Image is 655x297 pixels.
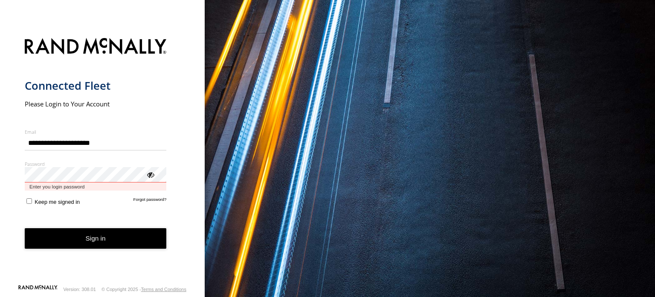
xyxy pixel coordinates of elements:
span: Keep me signed in [35,199,80,205]
div: © Copyright 2025 - [101,287,186,292]
label: Email [25,129,167,135]
label: Password [25,161,167,167]
div: Version: 308.01 [64,287,96,292]
div: ViewPassword [146,170,154,179]
button: Sign in [25,228,167,249]
a: Terms and Conditions [141,287,186,292]
a: Visit our Website [18,285,58,294]
input: Keep me signed in [26,198,32,204]
h1: Connected Fleet [25,79,167,93]
img: Rand McNally [25,36,167,58]
h2: Please Login to Your Account [25,100,167,108]
form: main [25,33,180,284]
a: Forgot password? [133,197,167,205]
span: Enter you login password [25,182,167,191]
